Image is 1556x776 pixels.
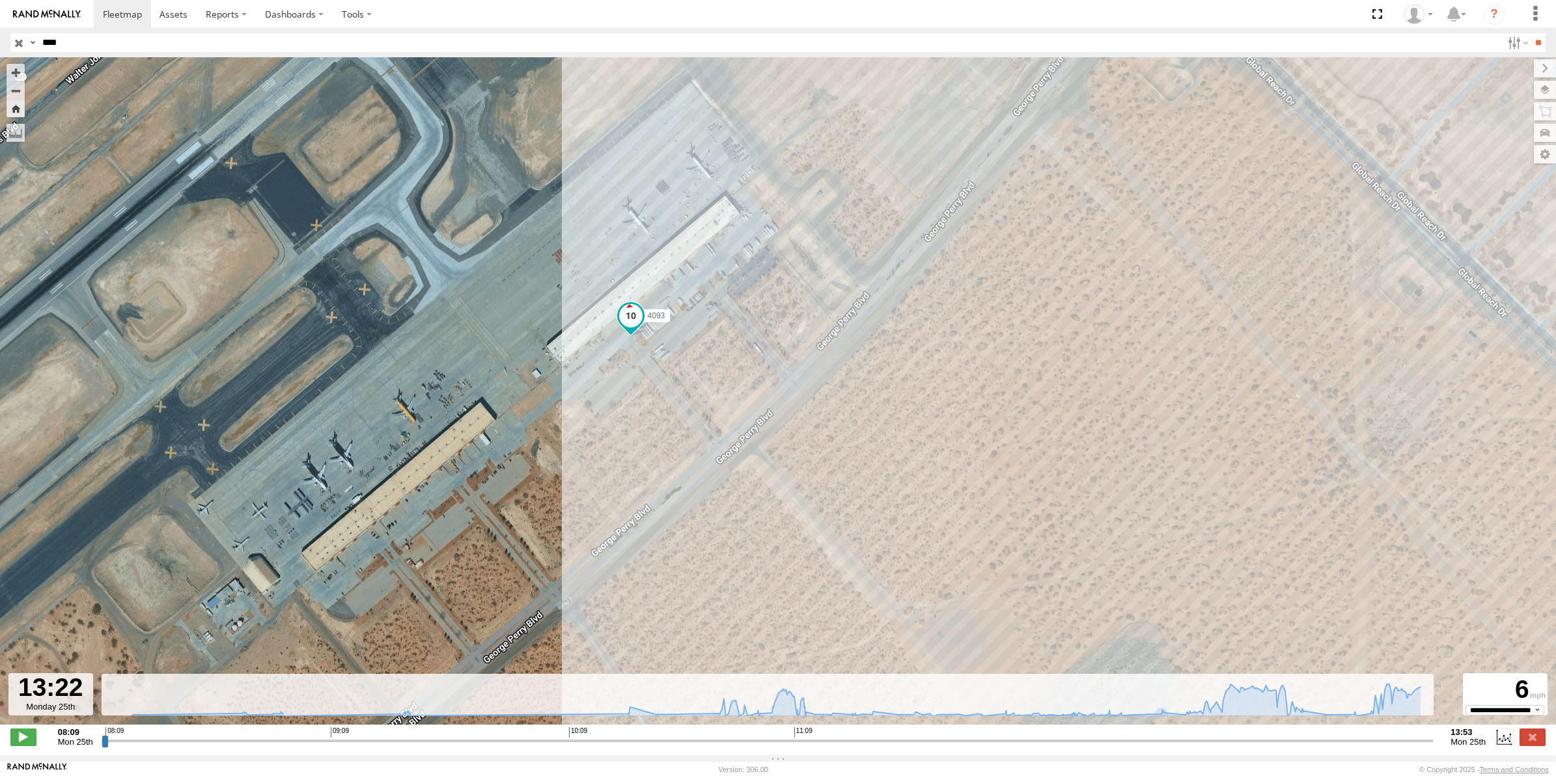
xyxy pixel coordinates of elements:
[569,727,587,738] span: 10:09
[1484,4,1505,25] i: ?
[1480,766,1549,773] a: Terms and Conditions
[648,311,665,320] span: 4093
[7,81,25,100] button: Zoom out
[27,33,38,52] label: Search Query
[1451,737,1486,747] span: Mon 25th Aug 2025
[719,766,768,773] div: Version: 306.00
[1451,727,1486,737] strong: 13:53
[58,727,93,737] strong: 08:09
[7,124,25,142] label: Measure
[1465,675,1546,705] div: 6
[331,727,349,738] span: 09:09
[7,763,67,776] a: Visit our Website
[794,727,813,738] span: 11:09
[7,64,25,81] button: Zoom in
[105,727,124,738] span: 08:09
[1534,145,1556,163] label: Map Settings
[1419,766,1549,773] div: © Copyright 2025 -
[7,100,25,117] button: Zoom Home
[1503,33,1531,52] label: Search Filter Options
[10,728,36,745] label: Play/Stop
[1520,728,1546,745] label: Close
[13,10,81,19] img: rand-logo.svg
[58,737,93,747] span: Mon 25th Aug 2025
[1400,5,1438,24] div: Roberto Garcia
